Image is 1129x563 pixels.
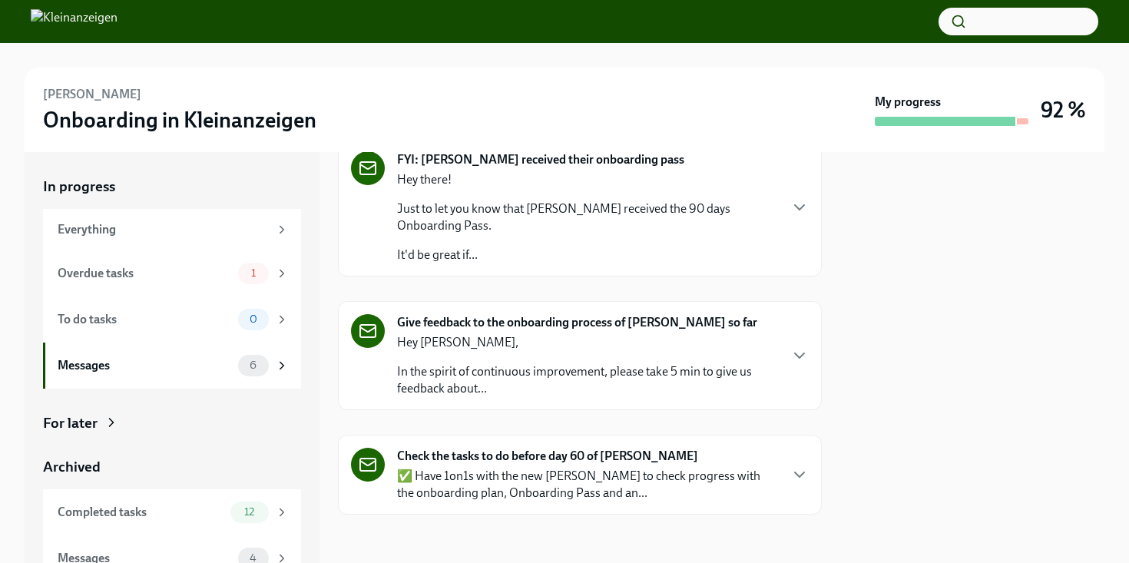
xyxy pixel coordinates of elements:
[1041,96,1086,124] h3: 92 %
[58,221,269,238] div: Everything
[58,311,232,328] div: To do tasks
[43,413,301,433] a: For later
[397,200,778,234] p: Just to let you know that [PERSON_NAME] received the 90 days Onboarding Pass.
[58,357,232,374] div: Messages
[397,314,757,331] strong: Give feedback to the onboarding process of [PERSON_NAME] so far
[43,250,301,296] a: Overdue tasks1
[397,171,778,188] p: Hey there!
[240,359,266,371] span: 6
[43,457,301,477] a: Archived
[43,177,301,197] a: In progress
[397,334,778,351] p: Hey [PERSON_NAME],
[235,506,263,518] span: 12
[397,448,698,465] strong: Check the tasks to do before day 60 of [PERSON_NAME]
[240,313,267,325] span: 0
[31,9,118,34] img: Kleinanzeigen
[397,247,778,263] p: It'd be great if...
[43,209,301,250] a: Everything
[242,267,265,279] span: 1
[397,363,778,397] p: In the spirit of continuous improvement, please take 5 min to give us feedback about...
[43,489,301,535] a: Completed tasks12
[397,468,778,502] p: ✅ Have 1on1s with the new [PERSON_NAME] to check progress with the onboarding plan, Onboarding Pa...
[875,94,941,111] strong: My progress
[43,106,316,134] h3: Onboarding in Kleinanzeigen
[58,504,224,521] div: Completed tasks
[58,265,232,282] div: Overdue tasks
[43,86,141,103] h6: [PERSON_NAME]
[397,151,684,168] strong: FYI: [PERSON_NAME] received their onboarding pass
[43,413,98,433] div: For later
[43,343,301,389] a: Messages6
[43,296,301,343] a: To do tasks0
